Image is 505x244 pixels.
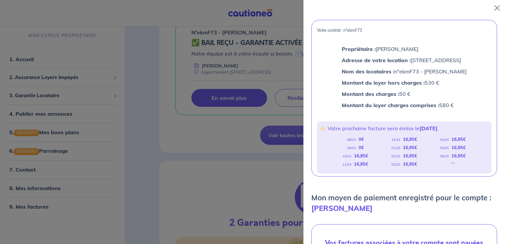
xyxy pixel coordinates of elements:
[342,162,351,167] em: 11/24
[492,3,502,13] button: Close
[451,160,455,168] div: ...
[359,137,364,142] strong: 0 €
[440,154,449,158] em: 06/25
[403,161,417,167] strong: 16,95 €
[320,124,489,133] p: 👉🏻 Votre prochaine facture sera émise le
[342,101,467,109] p: 580 €
[347,138,356,142] em: 08/24
[342,45,467,53] p: [PERSON_NAME]
[342,68,394,75] strong: Nom des locataires :
[391,138,400,142] em: 12/24
[419,125,438,132] strong: [DATE]
[440,146,449,150] em: 05/25
[359,145,364,150] strong: 0 €
[451,145,466,150] strong: 16,95 €
[403,145,417,150] strong: 16,95 €
[354,161,368,167] strong: 16,95 €
[354,153,368,158] strong: 16,95 €
[391,162,400,167] em: 03/25
[391,146,400,150] em: 01/25
[451,153,466,158] strong: 16,95 €
[342,78,467,87] p: 530 €
[342,102,439,108] strong: Montant du loyer charges comprises :
[342,91,399,97] strong: Montant des charges :
[311,204,372,213] strong: [PERSON_NAME]
[342,154,351,158] em: 10/24
[317,28,491,33] p: Votre contrat : n°ekmF73
[342,57,411,63] strong: Adresse de votre location :
[391,154,400,158] em: 02/25
[342,46,376,52] strong: Propriétaire :
[403,153,417,158] strong: 16,95 €
[342,56,467,64] p: [STREET_ADDRESS]
[342,79,425,86] strong: Montant du loyer hors charges :
[347,146,356,150] em: 09/24
[451,137,466,142] strong: 16,95 €
[311,192,497,214] p: Mon moyen de paiement enregistré pour le compte :
[403,137,417,142] strong: 16,95 €
[440,138,449,142] em: 04/25
[342,90,467,98] p: 50 €
[342,67,467,76] p: n°ekmF73 - [PERSON_NAME]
